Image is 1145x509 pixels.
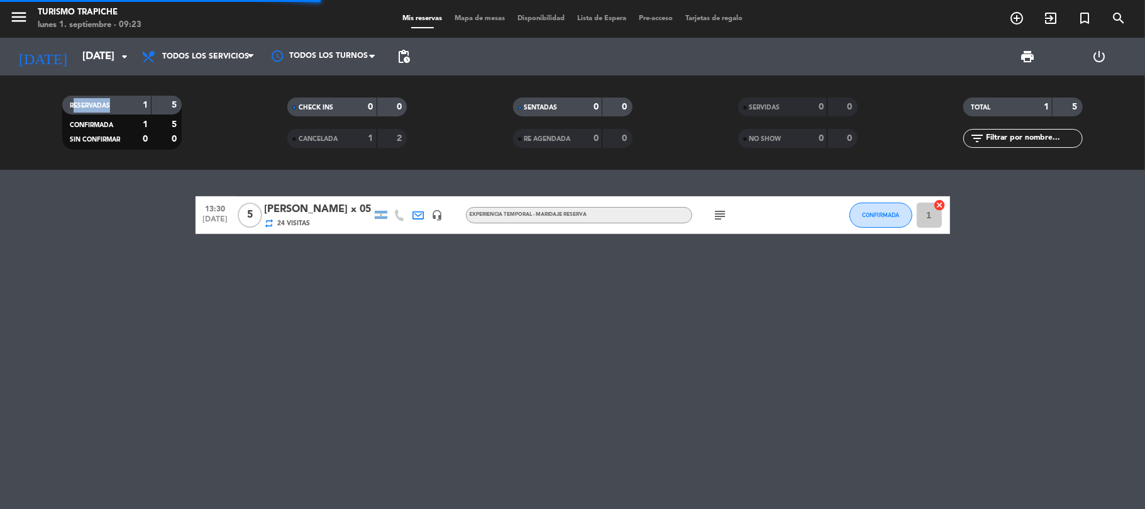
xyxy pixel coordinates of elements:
[511,15,571,22] span: Disponibilidad
[38,6,141,19] div: Turismo Trapiche
[238,203,262,228] span: 5
[1077,11,1092,26] i: turned_in_not
[524,104,558,111] span: SENTADAS
[278,218,311,228] span: 24 Visitas
[200,215,231,230] span: [DATE]
[971,104,990,111] span: TOTAL
[368,134,373,143] strong: 1
[38,19,141,31] div: lunes 1. septiembre - 09:23
[524,136,571,142] span: RE AGENDADA
[1092,49,1107,64] i: power_settings_new
[847,134,855,143] strong: 0
[985,131,1082,145] input: Filtrar por nombre...
[1020,49,1035,64] span: print
[622,134,629,143] strong: 0
[819,134,824,143] strong: 0
[9,8,28,31] button: menu
[397,103,404,111] strong: 0
[172,135,179,143] strong: 0
[117,49,132,64] i: arrow_drop_down
[847,103,855,111] strong: 0
[750,104,780,111] span: SERVIDAS
[299,136,338,142] span: CANCELADA
[970,131,985,146] i: filter_list
[200,201,231,215] span: 13:30
[1043,11,1058,26] i: exit_to_app
[750,136,782,142] span: NO SHOW
[162,52,249,61] span: Todos los servicios
[172,120,179,129] strong: 5
[172,101,179,109] strong: 5
[862,211,899,218] span: CONFIRMADA
[622,103,629,111] strong: 0
[70,103,110,109] span: RESERVADAS
[633,15,679,22] span: Pre-acceso
[368,103,373,111] strong: 0
[396,49,411,64] span: pending_actions
[1044,103,1049,111] strong: 1
[396,15,448,22] span: Mis reservas
[265,201,372,218] div: [PERSON_NAME] x 05
[9,8,28,26] i: menu
[299,104,333,111] span: CHECK INS
[448,15,511,22] span: Mapa de mesas
[432,210,443,221] i: headset_mic
[679,15,749,22] span: Tarjetas de regalo
[594,103,599,111] strong: 0
[265,218,275,228] i: repeat
[849,203,912,228] button: CONFIRMADA
[143,101,148,109] strong: 1
[819,103,824,111] strong: 0
[571,15,633,22] span: Lista de Espera
[397,134,404,143] strong: 2
[143,135,148,143] strong: 0
[143,120,148,129] strong: 1
[594,134,599,143] strong: 0
[9,43,76,70] i: [DATE]
[70,122,113,128] span: CONFIRMADA
[470,212,587,217] span: Experiencia Temporal - Maridaje Reserva
[1072,103,1080,111] strong: 5
[1064,38,1136,76] div: LOG OUT
[713,208,728,223] i: subject
[1009,11,1024,26] i: add_circle_outline
[1111,11,1126,26] i: search
[934,199,946,211] i: cancel
[70,137,120,143] span: SIN CONFIRMAR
